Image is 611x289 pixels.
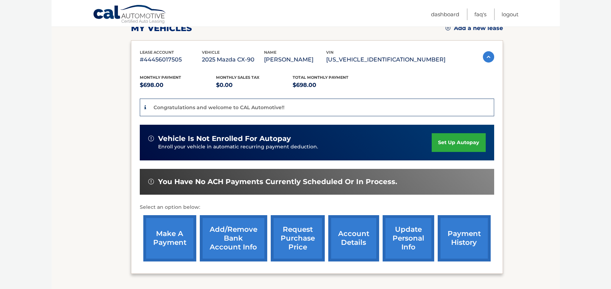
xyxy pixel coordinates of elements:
[432,133,485,152] a: set up autopay
[158,134,291,143] span: vehicle is not enrolled for autopay
[328,215,379,261] a: account details
[158,177,397,186] span: You have no ACH payments currently scheduled or in process.
[93,5,167,25] a: Cal Automotive
[293,75,348,80] span: Total Monthly Payment
[445,25,450,30] img: add.svg
[131,23,192,34] h2: my vehicles
[293,80,369,90] p: $698.00
[158,143,432,151] p: Enroll your vehicle in automatic recurring payment deduction.
[154,104,284,111] p: Congratulations and welcome to CAL Automotive!!
[271,215,325,261] a: request purchase price
[140,80,216,90] p: $698.00
[264,55,326,65] p: [PERSON_NAME]
[143,215,196,261] a: make a payment
[148,179,154,184] img: alert-white.svg
[483,51,494,63] img: accordion-active.svg
[326,50,334,55] span: vin
[445,25,503,32] a: Add a new lease
[326,55,445,65] p: [US_VEHICLE_IDENTIFICATION_NUMBER]
[140,55,202,65] p: #44456017505
[202,50,220,55] span: vehicle
[383,215,434,261] a: update personal info
[202,55,264,65] p: 2025 Mazda CX-90
[438,215,491,261] a: payment history
[431,8,459,20] a: Dashboard
[216,75,259,80] span: Monthly sales Tax
[502,8,519,20] a: Logout
[474,8,486,20] a: FAQ's
[148,136,154,141] img: alert-white.svg
[264,50,276,55] span: name
[140,50,174,55] span: lease account
[200,215,267,261] a: Add/Remove bank account info
[140,75,181,80] span: Monthly Payment
[216,80,293,90] p: $0.00
[140,203,494,212] p: Select an option below:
